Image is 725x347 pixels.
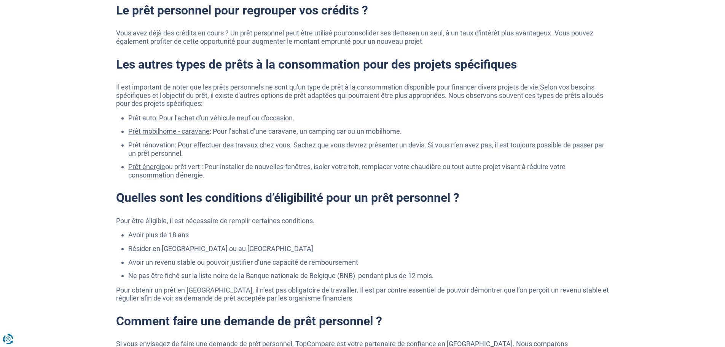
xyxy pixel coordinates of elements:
[128,258,609,267] li: Avoir un revenu stable ou pouvoir justifier d’une capacité de remboursement
[116,217,609,225] p: Pour être éligible, il est nécessaire de remplir certaines conditions.
[128,272,609,280] li: Ne pas être fiché sur la liste noire de la Banque nationale de Belgique (BNB) pendant plus de 12 ...
[116,3,609,18] h2: Le prêt personnel pour regrouper vos crédits ?
[128,127,609,136] li: : Pour l’achat d’une caravane, un camping car ou un mobilhome.
[116,286,609,302] p: Pour obtenir un prêt en [GEOGRAPHIC_DATA], il n’est pas obligatoire de travailler. Il est par con...
[128,163,609,179] li: ou prêt vert : Pour installer de nouvelles fenêtres, isoler votre toit, remplacer votre chaudière...
[128,127,210,135] a: Prêt mobilhome - caravane
[128,141,175,149] a: Prêt rénovation
[116,190,609,205] h2: Quelles sont les conditions d’éligibilité pour un prêt personnel ?
[128,141,609,157] li: : Pour effectuer des travaux chez vous. Sachez que vous devrez présenter un devis. Si vous n’en a...
[128,163,165,171] a: Prêt énergie
[116,57,609,72] h2: Les autres types de prêts à la consommation pour des projets spécifiques
[128,245,609,253] li: Résider en [GEOGRAPHIC_DATA] ou au [GEOGRAPHIC_DATA]
[116,314,609,328] h2: Comment faire une demande de prêt personnel ?
[128,114,156,122] a: Prêt auto
[116,83,609,108] p: Il est important de noter que les prêts personnels ne sont qu'un type de prêt à la consommation d...
[128,114,609,122] li: : Pour l'achat d'un véhicule neuf ou d'occasion.
[347,29,412,37] a: consolider ses dettes
[128,231,609,239] li: Avoir plus de 18 ans
[116,29,609,45] p: Vous avez déjà des crédits en cours ? Un prêt personnel peut être utilisé pour en un seul, à un t...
